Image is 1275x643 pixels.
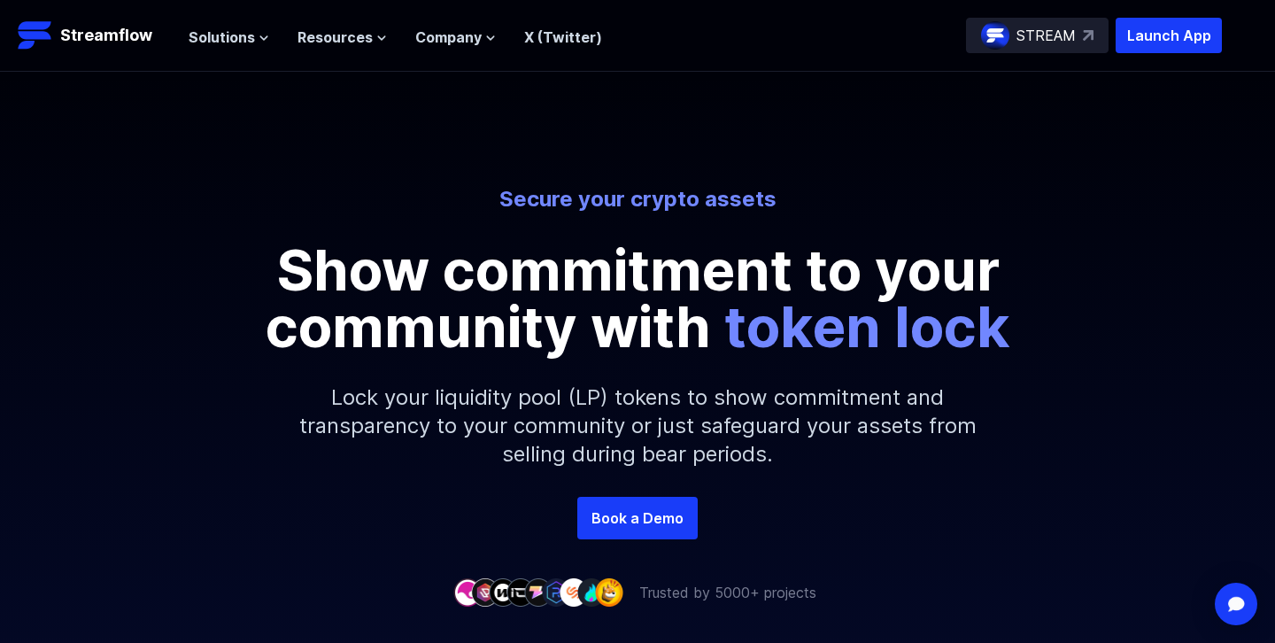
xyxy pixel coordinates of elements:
[471,578,499,606] img: company-2
[1016,25,1076,46] p: STREAM
[542,578,570,606] img: company-6
[453,578,482,606] img: company-1
[297,27,387,48] button: Resources
[1116,18,1222,53] button: Launch App
[577,578,606,606] img: company-8
[595,578,623,606] img: company-9
[981,21,1009,50] img: streamflow-logo-circle.png
[189,27,269,48] button: Solutions
[577,497,698,539] a: Book a Demo
[18,18,53,53] img: Streamflow Logo
[524,28,602,46] a: X (Twitter)
[415,27,496,48] button: Company
[489,578,517,606] img: company-3
[1215,583,1257,625] div: Open Intercom Messenger
[724,292,1010,360] span: token lock
[189,27,255,48] span: Solutions
[18,18,171,53] a: Streamflow
[1083,30,1093,41] img: top-right-arrow.svg
[297,27,373,48] span: Resources
[60,23,152,48] p: Streamflow
[415,27,482,48] span: Company
[239,242,1036,355] p: Show commitment to your community with
[966,18,1109,53] a: STREAM
[639,582,816,603] p: Trusted by 5000+ projects
[257,355,1018,497] p: Lock your liquidity pool (LP) tokens to show commitment and transparency to your community or jus...
[560,578,588,606] img: company-7
[524,578,552,606] img: company-5
[506,578,535,606] img: company-4
[147,185,1128,213] p: Secure your crypto assets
